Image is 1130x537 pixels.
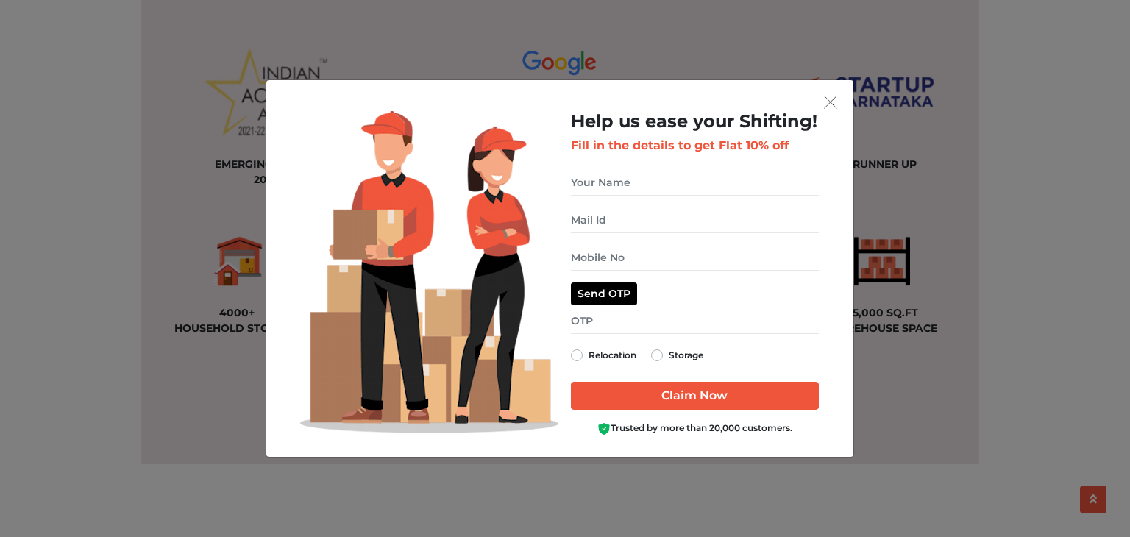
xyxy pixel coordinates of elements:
input: Claim Now [571,382,819,410]
img: Boxigo Customer Shield [597,422,611,435]
input: Mobile No [571,245,819,271]
input: Mail Id [571,207,819,233]
img: exit [824,96,837,109]
input: Your Name [571,170,819,196]
input: OTP [571,308,819,334]
div: Trusted by more than 20,000 customers. [571,422,819,435]
img: Lead Welcome Image [300,111,559,433]
h3: Fill in the details to get Flat 10% off [571,138,819,152]
button: Send OTP [571,282,637,305]
label: Relocation [589,346,636,364]
h2: Help us ease your Shifting! [571,111,819,132]
label: Storage [669,346,703,364]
